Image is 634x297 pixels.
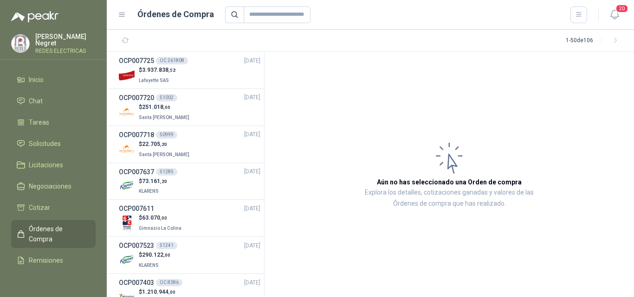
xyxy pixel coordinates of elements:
[156,57,188,64] div: OC 261808
[11,220,96,248] a: Órdenes de Compra
[29,181,71,191] span: Negociaciones
[11,199,96,216] a: Cotizar
[119,104,135,120] img: Company Logo
[139,66,175,75] p: $
[11,135,96,152] a: Solicitudes
[566,33,623,48] div: 1 - 50 de 106
[11,11,58,22] img: Logo peakr
[29,117,49,127] span: Tareas
[139,189,159,194] span: KLARENS
[142,289,175,295] span: 1.210.944
[156,168,177,176] div: 51285
[244,130,260,139] span: [DATE]
[139,288,175,297] p: $
[29,139,61,149] span: Solicitudes
[119,240,154,251] h3: OCP007523
[156,242,177,249] div: 51241
[119,167,154,177] h3: OCP007637
[244,204,260,213] span: [DATE]
[244,57,260,65] span: [DATE]
[119,130,154,140] h3: OCP007718
[11,273,96,291] a: Configuración
[615,4,628,13] span: 20
[119,215,135,231] img: Company Logo
[142,252,170,258] span: 290.122
[163,253,170,258] span: ,00
[119,203,154,214] h3: OCP007611
[142,215,167,221] span: 63.070
[139,103,191,112] p: $
[119,56,154,66] h3: OCP007725
[160,215,167,221] span: ,00
[139,214,183,222] p: $
[29,75,44,85] span: Inicio
[119,178,135,194] img: Company Logo
[35,48,96,54] p: REDES ELECTRICAS
[29,160,63,170] span: Licitaciones
[244,93,260,102] span: [DATE]
[160,142,167,147] span: ,20
[357,187,541,209] p: Explora los detalles, cotizaciones ganadas y valores de las Órdenes de compra que has realizado.
[29,96,43,106] span: Chat
[142,104,170,110] span: 251.018
[119,93,154,103] h3: OCP007720
[139,251,170,259] p: $
[156,279,182,286] div: OC 8386
[119,252,135,268] img: Company Logo
[142,178,167,184] span: 73.161
[35,33,96,46] p: [PERSON_NAME] Negret
[137,8,214,21] h1: Órdenes de Compra
[139,115,189,120] span: Santa [PERSON_NAME]
[606,6,623,23] button: 20
[139,78,169,83] span: Lafayette SAS
[168,68,175,73] span: ,52
[119,203,260,233] a: OCP007611[DATE] Company Logo$63.070,00Gimnasio La Colina
[119,278,154,288] h3: OCP007403
[119,167,260,196] a: OCP00763751285[DATE] Company Logo$73.161,20KLARENS
[160,179,167,184] span: ,20
[168,290,175,295] span: ,00
[139,177,167,186] p: $
[142,141,167,147] span: 22.705
[11,114,96,131] a: Tareas
[119,67,135,83] img: Company Logo
[377,177,522,187] h3: Aún no has seleccionado una Orden de compra
[29,224,87,244] span: Órdenes de Compra
[11,252,96,269] a: Remisiones
[119,56,260,85] a: OCP007725OC 261808[DATE] Company Logo$3.937.838,52Lafayette SAS
[139,226,181,231] span: Gimnasio La Colina
[244,167,260,176] span: [DATE]
[29,202,50,213] span: Cotizar
[11,177,96,195] a: Negociaciones
[139,263,159,268] span: KLARENS
[244,278,260,287] span: [DATE]
[244,241,260,250] span: [DATE]
[119,130,260,159] a: OCP00771850999[DATE] Company Logo$22.705,20Santa [PERSON_NAME]
[142,67,175,73] span: 3.937.838
[156,94,177,101] div: 51002
[139,140,191,149] p: $
[11,71,96,88] a: Inicio
[156,131,177,139] div: 50999
[119,240,260,270] a: OCP00752351241[DATE] Company Logo$290.122,00KLARENS
[11,92,96,110] a: Chat
[11,156,96,174] a: Licitaciones
[119,141,135,158] img: Company Logo
[163,105,170,110] span: ,60
[12,35,29,52] img: Company Logo
[139,152,189,157] span: Santa [PERSON_NAME]
[29,255,63,265] span: Remisiones
[119,93,260,122] a: OCP00772051002[DATE] Company Logo$251.018,60Santa [PERSON_NAME]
